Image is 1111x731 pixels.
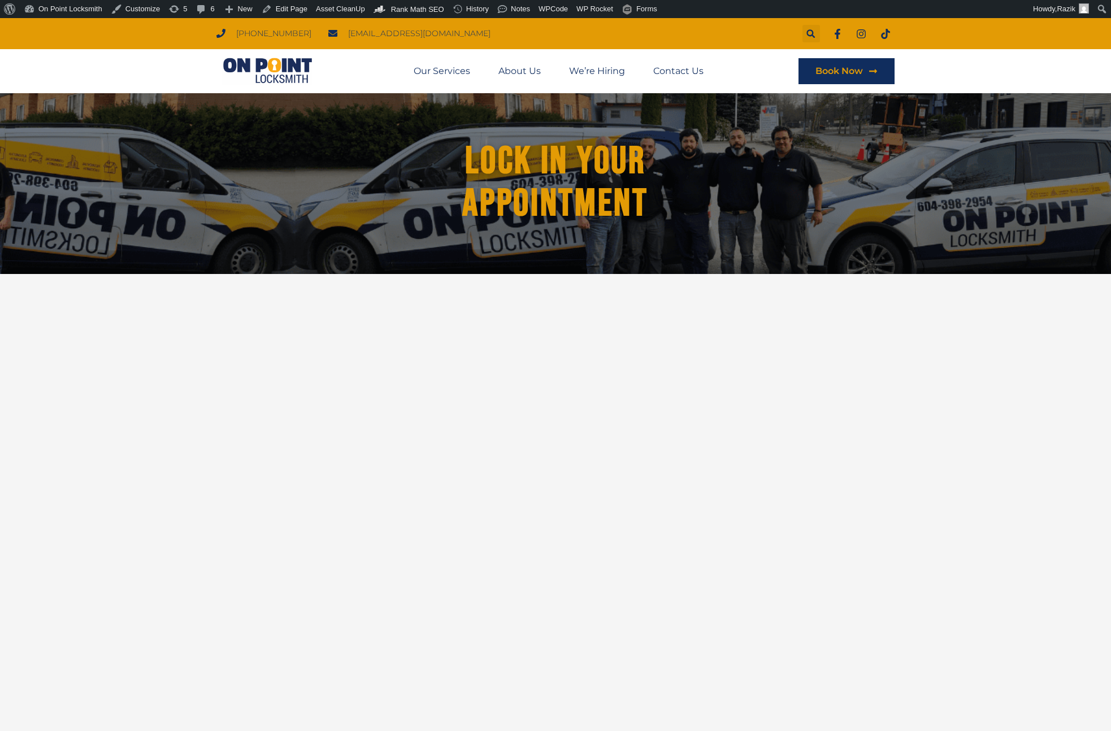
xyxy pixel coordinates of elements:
[233,26,311,41] span: [PHONE_NUMBER]
[798,58,895,84] a: Book Now
[653,58,704,84] a: Contact Us
[569,58,625,84] a: We’re Hiring
[498,58,541,84] a: About Us
[414,58,470,84] a: Our Services
[1057,5,1075,13] span: Razik
[391,5,444,14] span: Rank Math SEO
[815,67,863,76] span: Book Now
[345,26,491,41] span: [EMAIL_ADDRESS][DOMAIN_NAME]
[414,58,704,84] nav: Menu
[802,25,820,42] div: Search
[426,140,685,225] h1: Lock in Your Appointment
